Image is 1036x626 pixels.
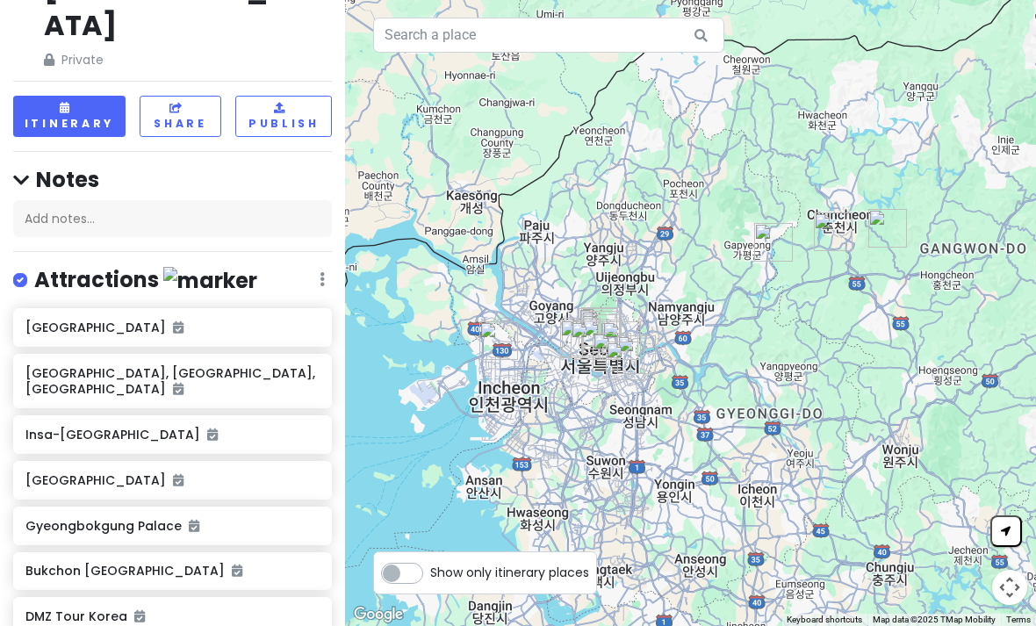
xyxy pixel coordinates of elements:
[586,326,638,378] div: Daebongjib
[44,50,303,69] span: Private
[595,314,648,367] div: Seongsu, Seoul, Korea
[373,18,724,53] input: Search a place
[873,615,996,624] span: Map data ©2025 TMap Mobility
[235,96,332,137] button: Publish
[574,300,627,353] div: Bukchon Hanok Village
[134,610,145,622] i: Added to itinerary
[173,321,183,334] i: Added to itinerary
[564,314,616,367] div: DMZ Tour Korea
[232,565,242,577] i: Added to itinerary
[25,563,320,579] h6: Bukchon [GEOGRAPHIC_DATA]
[25,320,320,335] h6: [GEOGRAPHIC_DATA]
[173,383,183,395] i: Added to itinerary
[599,335,651,387] div: Gangnam District
[173,474,183,486] i: Added to itinerary
[25,608,320,624] h6: DMZ Tour Korea
[430,563,589,582] span: Show only itinerary places
[189,520,199,532] i: Added to itinerary
[610,328,663,381] div: Lotte World
[163,267,257,294] img: marker
[572,301,624,354] div: Gyeongbokgung Palace
[349,603,407,626] a: Open this area in Google Maps (opens a new window)
[25,518,320,534] h6: Gyeongbokgung Palace
[13,166,332,193] h4: Notes
[992,570,1027,605] button: Map camera controls
[747,216,800,269] div: Nami Island
[861,202,914,255] div: Alpaca World
[555,311,608,363] div: Hongdae Street
[472,314,525,367] div: Incheon Asiad Main Stadium
[1006,615,1031,624] a: Terms (opens in new tab)
[25,427,320,443] h6: Insa-[GEOGRAPHIC_DATA]
[574,304,627,356] div: Insa-dong Culture Street
[34,266,257,295] h4: Attractions
[574,307,627,360] div: Myeongdong Shopping Street
[349,603,407,626] img: Google
[25,472,320,488] h6: [GEOGRAPHIC_DATA]
[207,428,218,441] i: Added to itinerary
[13,96,126,137] button: Itinerary
[787,614,862,626] button: Keyboard shortcuts
[13,200,332,237] div: Add notes...
[575,313,628,365] div: N Seoul Tower
[553,313,606,365] div: HAHA & KIMJONGKOOK 401 Butcher Restaurant
[807,205,860,258] div: Gangchon Rail Park
[140,96,222,137] button: Share
[25,365,320,397] h6: [GEOGRAPHIC_DATA], [GEOGRAPHIC_DATA], [GEOGRAPHIC_DATA]
[576,307,629,360] div: Nine Tree by Parnas Seoul Myeongdong II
